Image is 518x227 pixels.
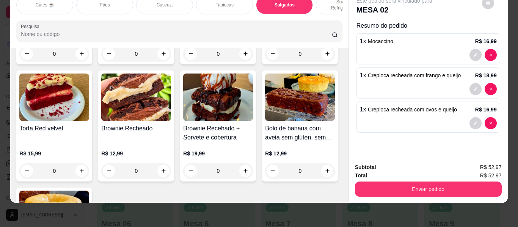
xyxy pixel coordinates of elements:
button: increase-product-quantity [321,165,333,177]
p: Tapiocas [216,2,234,8]
button: increase-product-quantity [239,165,251,177]
h4: Brownie Recheado [101,124,171,133]
p: R$ 12,99 [265,150,335,157]
p: Pães [100,2,110,8]
p: R$ 18,99 [475,72,497,79]
button: increase-product-quantity [321,48,333,60]
button: increase-product-quantity [75,48,88,60]
img: product-image [265,74,335,121]
p: Cafés ☕ [35,2,54,8]
button: increase-product-quantity [157,48,170,60]
p: R$ 15,99 [19,150,89,157]
button: decrease-product-quantity [267,48,279,60]
span: Crepioca recheada com frango e queijo [368,72,461,78]
button: decrease-product-quantity [469,49,482,61]
p: Resumo do pedido [356,21,500,30]
p: MESA 02 [356,5,432,15]
span: Crepioca recheada com ovos e queijo [368,106,457,113]
p: 1 x [360,37,393,46]
button: Enviar pedido [355,182,502,197]
img: product-image [19,74,89,121]
button: decrease-product-quantity [469,117,482,129]
p: R$ 19,99 [183,150,253,157]
span: Mocaccino [368,38,393,44]
input: Pesquisa [21,30,332,38]
h4: Brownie Recehado + Sorvete e cobertura [183,124,253,142]
span: R$ 52,97 [480,171,502,180]
h4: Torta Red velvet [19,124,89,133]
button: increase-product-quantity [239,48,251,60]
p: 1 x [360,71,461,80]
strong: Subtotal [355,164,376,170]
p: 1 x [360,105,457,114]
img: product-image [183,74,253,121]
p: R$ 16,99 [475,106,497,113]
button: decrease-product-quantity [185,165,197,177]
strong: Total [355,172,367,178]
img: product-image [101,74,171,121]
button: decrease-product-quantity [469,83,482,95]
button: decrease-product-quantity [185,48,197,60]
p: Salgados [275,2,295,8]
button: decrease-product-quantity [103,48,115,60]
button: decrease-product-quantity [485,117,497,129]
h4: Bolo de banana com aveia sem glúten, sem lactose e sem açúcar. [265,124,335,142]
button: decrease-product-quantity [21,165,33,177]
p: R$ 16,99 [475,38,497,45]
p: R$ 12,99 [101,150,171,157]
button: increase-product-quantity [75,165,88,177]
label: Pesquisa [21,23,42,30]
span: R$ 52,97 [480,163,502,171]
p: Cuscuz. [157,2,173,8]
button: decrease-product-quantity [103,165,115,177]
button: decrease-product-quantity [267,165,279,177]
button: decrease-product-quantity [21,48,33,60]
button: increase-product-quantity [157,165,170,177]
button: decrease-product-quantity [485,83,497,95]
button: decrease-product-quantity [485,49,497,61]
